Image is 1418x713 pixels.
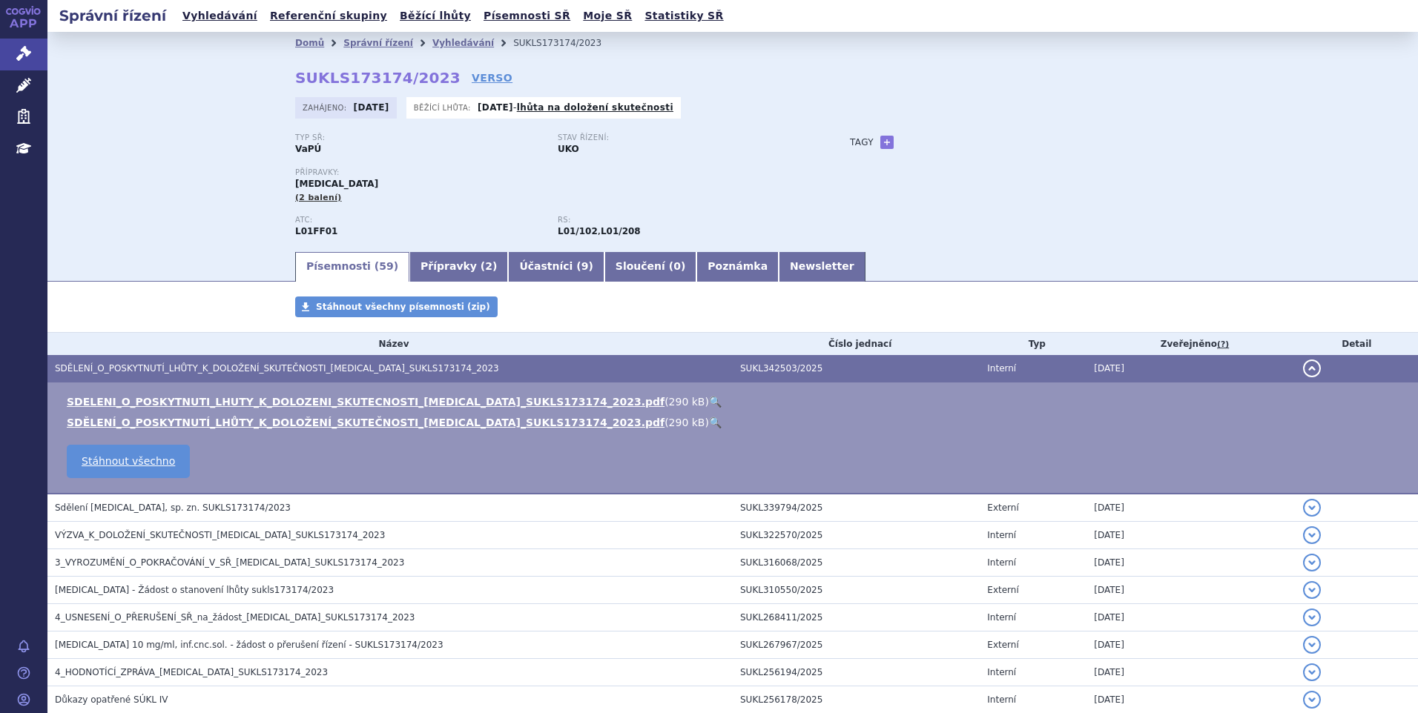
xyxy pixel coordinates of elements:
span: Externí [987,640,1018,650]
td: SUKL316068/2025 [733,549,980,577]
button: detail [1303,636,1321,654]
td: [DATE] [1086,494,1295,522]
td: [DATE] [1086,355,1295,382]
span: Interní [987,667,1016,677]
th: Typ [980,333,1086,355]
button: detail [1303,663,1321,681]
td: [DATE] [1086,577,1295,604]
span: (2 balení) [295,193,342,202]
button: detail [1303,554,1321,571]
a: Přípravky (2) [409,252,508,282]
span: Externí [987,585,1018,595]
span: 290 kB [669,417,705,428]
span: 4_USNESENÍ_O_PŘERUŠENÍ_SŘ_na_žádost_OPDIVO_SUKLS173174_2023 [55,612,415,623]
button: detail [1303,526,1321,544]
p: Stav řízení: [558,133,805,142]
a: + [880,136,894,149]
td: [DATE] [1086,604,1295,631]
td: [DATE] [1086,522,1295,549]
a: Účastníci (9) [508,252,604,282]
td: [DATE] [1086,631,1295,659]
button: detail [1303,691,1321,709]
td: SUKL256194/2025 [733,659,980,686]
th: Detail [1296,333,1418,355]
h3: Tagy [850,133,874,151]
a: Běžící lhůty [395,6,475,26]
button: detail [1303,359,1321,377]
a: Správní řízení [343,38,413,48]
span: 3_VYROZUMĚNÍ_O_POKRAČOVÁNÍ_V_SŘ_OPDIVO_SUKLS173174_2023 [55,557,404,568]
strong: SUKLS173174/2023 [295,69,461,87]
h2: Správní řízení [47,5,178,26]
li: ( ) [67,415,1403,430]
a: Statistiky SŘ [640,6,728,26]
span: Zahájeno: [303,102,349,113]
th: Číslo jednací [733,333,980,355]
td: SUKL339794/2025 [733,494,980,522]
a: Sloučení (0) [604,252,696,282]
a: lhůta na doložení skutečnosti [517,102,673,113]
a: 🔍 [709,417,722,428]
span: 2 [485,260,492,272]
p: Typ SŘ: [295,133,543,142]
th: Zveřejněno [1086,333,1295,355]
a: Písemnosti SŘ [479,6,575,26]
div: , [558,216,820,238]
strong: NIVOLUMAB [295,226,337,236]
a: SDELENI_O_POSKYTNUTI_LHUTY_K_DOLOZENI_SKUTECNOSTI_[MEDICAL_DATA]_SUKLS173174_2023.pdf [67,396,665,408]
span: Externí [987,503,1018,513]
button: detail [1303,581,1321,599]
span: Interní [987,694,1016,705]
span: OPDIVO 10 mg/ml, inf.cnc.sol. - žádost o přerušení řízení - SUKLS173174/2023 [55,640,443,650]
span: Důkazy opatřené SÚKL IV [55,694,168,705]
a: SDĚLENÍ_O_POSKYTNUTÍ_LHŮTY_K_DOLOŽENÍ_SKUTEČNOSTI_[MEDICAL_DATA]_SUKLS173174_2023.pdf [67,417,665,428]
span: 9 [581,260,589,272]
a: Referenční skupiny [266,6,392,26]
a: VERSO [472,70,512,85]
a: Vyhledávání [178,6,262,26]
a: Poznámka [696,252,779,282]
a: 🔍 [709,396,722,408]
span: VÝZVA_K_DOLOŽENÍ_SKUTEČNOSTI_OPDIVO_SUKLS173174_2023 [55,530,385,540]
p: Přípravky: [295,168,820,177]
span: 290 kB [669,396,705,408]
span: Interní [987,530,1016,540]
td: SUKL342503/2025 [733,355,980,382]
span: 59 [379,260,393,272]
strong: UKO [558,144,579,154]
strong: nivolumab k léčbě metastazujícího kolorektálního karcinomu [601,226,641,236]
span: Běžící lhůta: [414,102,474,113]
abbr: (?) [1217,339,1229,350]
span: Stáhnout všechny písemnosti (zip) [316,302,490,312]
span: Interní [987,557,1016,568]
td: SUKL267967/2025 [733,631,980,659]
th: Název [47,333,733,355]
button: detail [1303,608,1321,626]
a: Stáhnout všechno [67,445,190,478]
td: SUKL268411/2025 [733,604,980,631]
p: RS: [558,216,805,225]
a: Moje SŘ [578,6,636,26]
a: Vyhledávání [432,38,494,48]
span: 0 [673,260,681,272]
td: SUKL322570/2025 [733,522,980,549]
strong: [DATE] [354,102,389,113]
li: ( ) [67,394,1403,409]
span: Interní [987,363,1016,374]
a: Domů [295,38,324,48]
span: Sdělení OPDIVO, sp. zn. SUKLS173174/2023 [55,503,291,513]
td: SUKL310550/2025 [733,577,980,604]
span: [MEDICAL_DATA] [295,179,378,189]
a: Stáhnout všechny písemnosti (zip) [295,296,498,317]
strong: [DATE] [478,102,513,113]
span: 4_HODNOTÍCÍ_ZPRÁVA_OPDIVO_SUKLS173174_2023 [55,667,328,677]
span: Interní [987,612,1016,623]
li: SUKLS173174/2023 [513,32,621,54]
button: detail [1303,499,1321,517]
td: [DATE] [1086,659,1295,686]
span: SDĚLENÍ_O_POSKYTNUTÍ_LHŮTY_K_DOLOŽENÍ_SKUTEČNOSTI_OPDIVO_SUKLS173174_2023 [55,363,499,374]
a: Písemnosti (59) [295,252,409,282]
a: Newsletter [779,252,865,282]
td: [DATE] [1086,549,1295,577]
strong: nivolumab [558,226,598,236]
